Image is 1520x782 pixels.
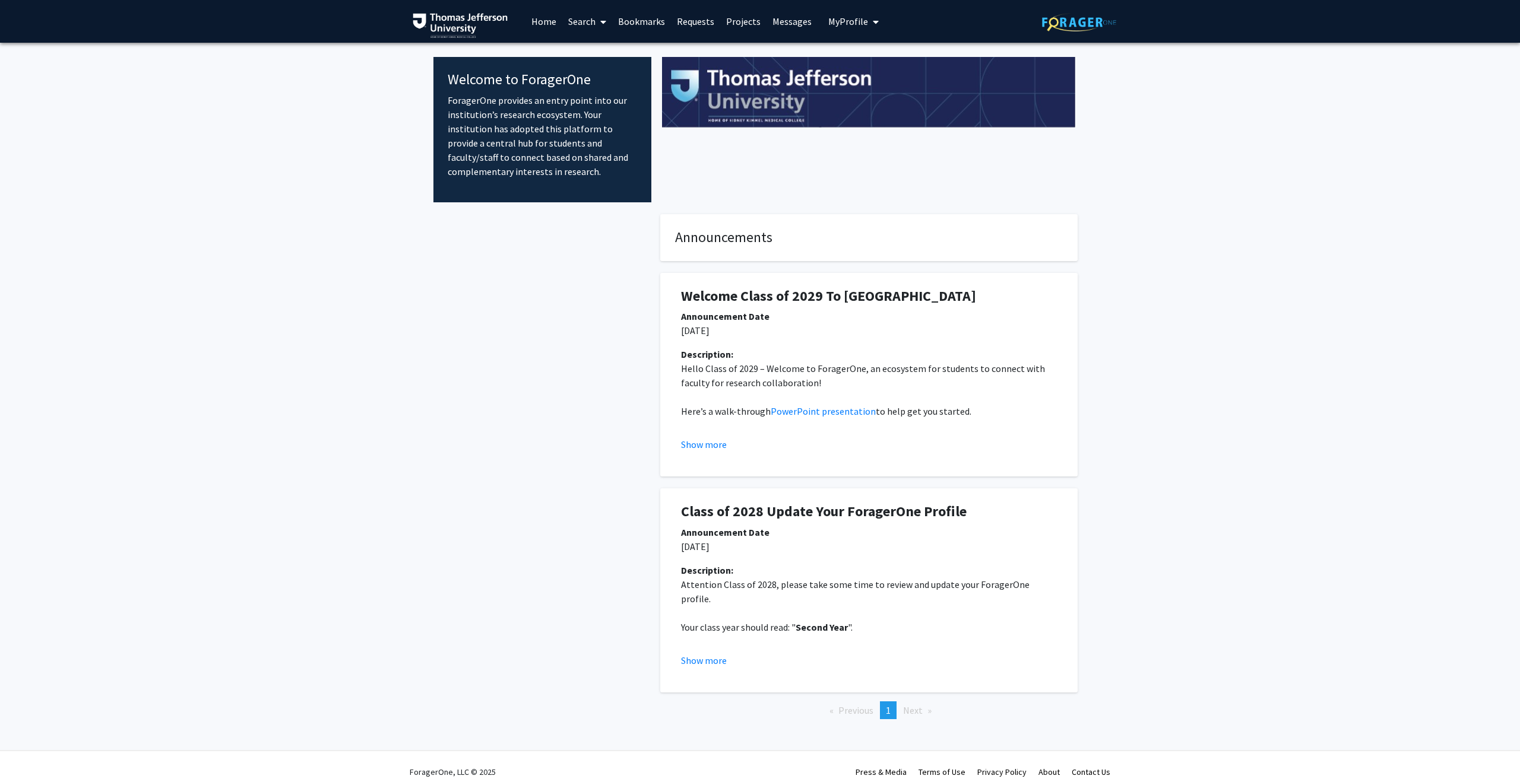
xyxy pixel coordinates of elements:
h1: Welcome Class of 2029 To [GEOGRAPHIC_DATA] [681,288,1057,305]
ul: Pagination [660,701,1078,719]
a: About [1038,767,1060,777]
span: Previous [838,704,873,716]
img: Thomas Jefferson University Logo [413,13,508,38]
div: Description: [681,563,1057,577]
button: Show more [681,437,727,452]
h1: Class of 2028 Update Your ForagerOne Profile [681,503,1057,520]
a: Press & Media [856,767,907,777]
button: Show more [681,653,727,667]
div: Announcement Date [681,525,1057,539]
a: Bookmarks [612,1,671,42]
p: [DATE] [681,539,1057,554]
a: Requests [671,1,720,42]
a: Home [525,1,562,42]
a: Projects [720,1,767,42]
strong: Second Year [796,621,848,633]
p: Attention Class of 2028, please take some time to review and update your ForagerOne profile. [681,577,1057,606]
a: Messages [767,1,818,42]
span: 1 [886,704,891,716]
span: My Profile [828,15,868,27]
p: Here’s a walk-through to help get you started. [681,404,1057,418]
h4: Welcome to ForagerOne [448,71,637,88]
div: Description: [681,347,1057,361]
div: Announcement Date [681,309,1057,323]
a: Search [562,1,612,42]
iframe: Chat [1470,729,1511,773]
p: [DATE] [681,323,1057,338]
h4: Announcements [675,229,1063,246]
a: Terms of Use [919,767,965,777]
a: Privacy Policy [977,767,1027,777]
a: Contact Us [1072,767,1110,777]
img: Cover Image [662,57,1076,128]
p: ForagerOne provides an entry point into our institution’s research ecosystem. Your institution ha... [448,93,637,179]
p: Hello Class of 2029 – Welcome to ForagerOne, an ecosystem for students to connect with faculty fo... [681,361,1057,390]
img: ForagerOne Logo [1042,13,1116,31]
p: Your class year should read: " ". [681,620,1057,634]
a: PowerPoint presentation [771,405,876,417]
span: Next [903,704,923,716]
